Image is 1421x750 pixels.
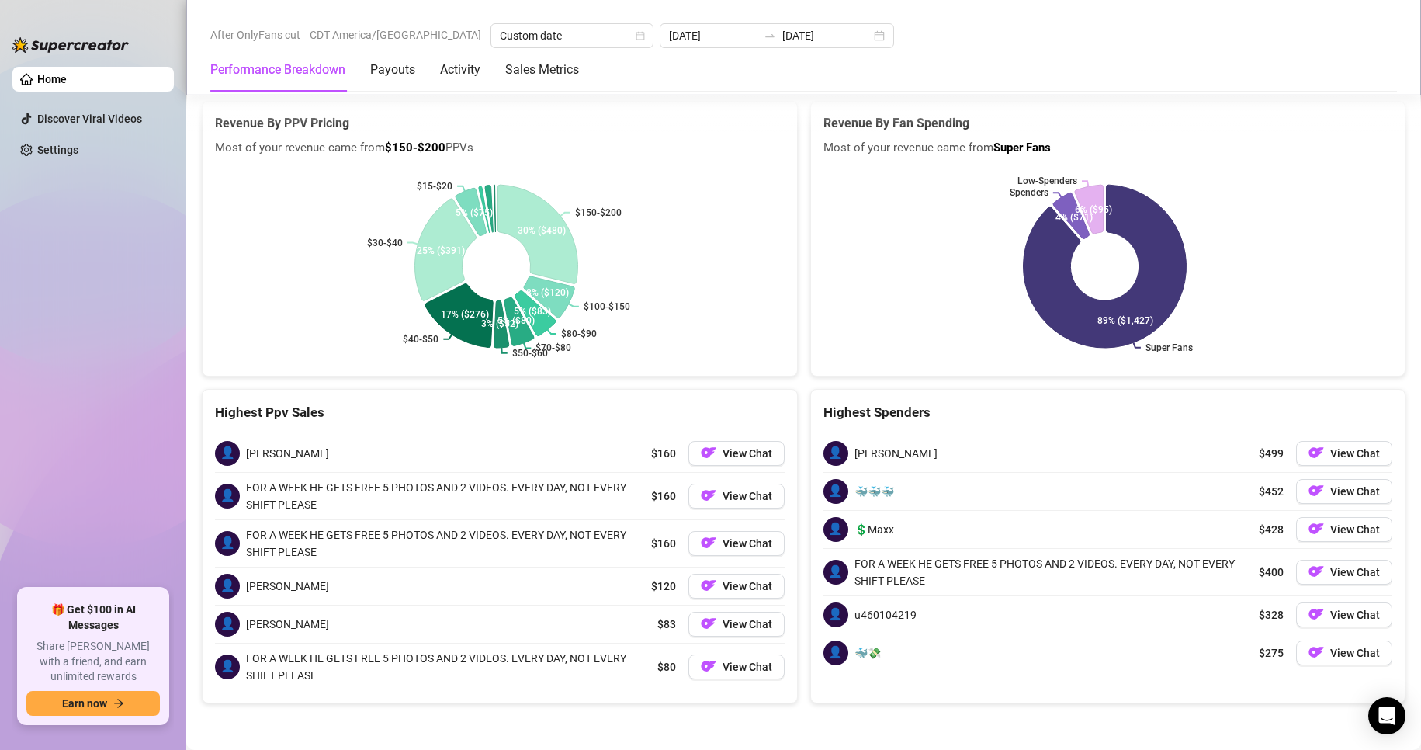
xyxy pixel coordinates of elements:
img: OF [701,445,716,460]
span: 🐳💸 [854,644,881,661]
span: 👤 [215,655,240,679]
span: $83 [657,616,676,633]
span: View Chat [723,447,772,460]
a: Discover Viral Videos [37,113,142,125]
span: CDT America/[GEOGRAPHIC_DATA] [310,23,481,47]
span: to [764,30,776,42]
text: $15-$20 [417,181,452,192]
span: $499 [1259,445,1284,462]
button: OFView Chat [1296,641,1392,665]
span: After OnlyFans cut [210,23,300,47]
span: View Chat [723,537,772,550]
text: $50-$60 [512,348,548,359]
span: 👤 [823,602,848,627]
button: OFView Chat [1296,560,1392,585]
img: OF [1308,445,1324,460]
b: Super Fans [993,141,1051,155]
span: $160 [651,488,676,505]
button: OFView Chat [1296,517,1392,542]
span: $328 [1259,606,1284,623]
span: $160 [651,535,676,552]
a: Home [37,73,67,85]
span: 🐳🐳🐳 [854,483,894,500]
text: Spenders [1009,187,1048,198]
span: [PERSON_NAME] [246,578,329,595]
button: OFView Chat [688,612,785,637]
span: $160 [651,445,676,462]
span: FOR A WEEK HE GETS FREE 5 PHOTOS AND 2 VIDEOS. EVERY DAY, NOT EVERY SHIFT PLEASE [246,650,651,684]
div: Payouts [370,61,415,79]
span: View Chat [1330,447,1380,460]
span: 👤 [215,612,240,637]
span: u460104219 [854,606,917,623]
img: OF [1308,521,1324,536]
text: $100-$150 [584,301,630,312]
img: OF [701,616,716,631]
span: $80 [657,658,676,675]
span: arrow-right [113,698,124,709]
img: OF [1308,606,1324,622]
img: OF [1308,644,1324,660]
span: FOR A WEEK HE GETS FREE 5 PHOTOS AND 2 VIDEOS. EVERY DAY, NOT EVERY SHIFT PLEASE [246,479,645,513]
button: Earn nowarrow-right [26,691,160,716]
img: logo-BBDzfeDw.svg [12,37,129,53]
div: Highest Ppv Sales [215,402,785,423]
button: OFView Chat [688,531,785,556]
span: View Chat [723,661,772,673]
a: Settings [37,144,78,156]
button: OFView Chat [688,574,785,599]
img: OF [701,535,716,550]
text: $70-$80 [535,342,571,353]
span: 👤 [215,484,240,509]
span: View Chat [1330,609,1380,621]
button: OFView Chat [688,655,785,679]
span: 👤 [823,560,848,585]
span: [PERSON_NAME] [246,616,329,633]
span: $452 [1259,483,1284,500]
span: 👤 [823,479,848,504]
img: OF [1308,483,1324,498]
span: calendar [636,31,645,40]
span: View Chat [723,490,772,502]
span: Earn now [62,697,107,710]
span: FOR A WEEK HE GETS FREE 5 PHOTOS AND 2 VIDEOS. EVERY DAY, NOT EVERY SHIFT PLEASE [854,555,1253,589]
img: OF [701,578,716,593]
span: $400 [1259,564,1284,581]
text: $150-$200 [575,207,622,218]
span: 👤 [823,641,848,665]
button: OFView Chat [1296,441,1392,466]
span: View Chat [1330,523,1380,536]
text: Super Fans [1145,342,1192,353]
span: 👤 [215,441,240,466]
span: $428 [1259,521,1284,538]
img: OF [1308,564,1324,579]
span: Share [PERSON_NAME] with a friend, and earn unlimited rewards [26,639,160,685]
div: Performance Breakdown [210,61,345,79]
text: $80-$90 [561,328,597,339]
span: 🎁 Get $100 in AI Messages [26,602,160,633]
button: OFView Chat [1296,479,1392,504]
img: OF [701,658,716,674]
span: FOR A WEEK HE GETS FREE 5 PHOTOS AND 2 VIDEOS. EVERY DAY, NOT EVERY SHIFT PLEASE [246,526,645,561]
img: OF [701,488,716,503]
text: Low-Spenders [1017,175,1076,186]
span: $120 [651,578,676,595]
input: End date [782,27,871,44]
span: 👤 [823,441,848,466]
input: Start date [669,27,757,44]
span: 👤 [823,517,848,542]
button: OFView Chat [688,441,785,466]
span: Most of your revenue came from [823,139,1393,158]
button: OFView Chat [688,484,785,509]
b: $150-$200 [385,141,445,155]
span: 💲Maxx [854,521,894,538]
span: swap-right [764,30,776,42]
div: Activity [440,61,480,79]
h5: Revenue By PPV Pricing [215,114,785,133]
